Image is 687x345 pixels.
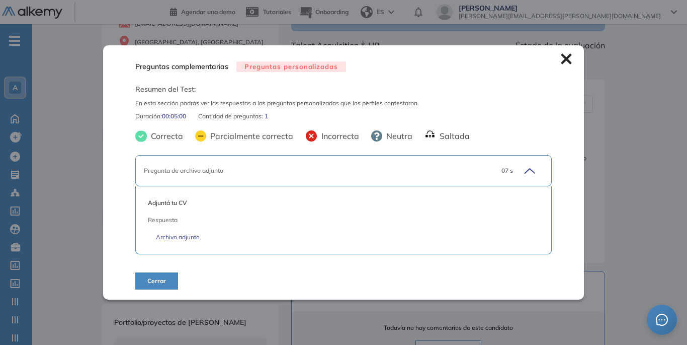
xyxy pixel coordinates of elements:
button: Cerrar [135,272,178,290]
span: Respuesta [148,216,500,225]
span: Neutra [382,130,412,142]
span: Saltada [436,130,470,142]
span: Adjuntá tu CV [148,198,539,208]
span: 00:05:00 [162,112,186,121]
span: 07 s [501,166,513,175]
span: Cantidad de preguntas: [198,112,265,121]
span: Incorrecta [317,130,359,142]
span: Preguntas complementarias [135,61,228,72]
span: Duración : [135,112,162,121]
div: Pregunta de archivo adjunto [144,166,493,175]
span: Correcta [147,130,183,142]
span: Parcialmente correcta [206,130,293,142]
a: Archivo adjunto [156,233,531,242]
span: Preguntas personalizadas [236,61,346,72]
span: Cerrar [147,277,166,286]
span: 1 [265,112,268,121]
span: Resumen del Test: [135,84,552,95]
span: En esta sección podrás ver las respuestas a las preguntas personalizadas que los perfiles contest... [135,99,552,108]
span: message [656,314,668,326]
